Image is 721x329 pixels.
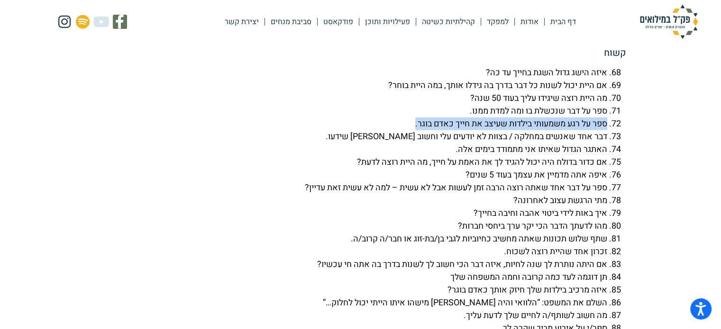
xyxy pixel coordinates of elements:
a: פודקאסט [318,11,359,33]
a: קהילתיות כשיטה [416,11,481,33]
li: השלם את המשפט: “הלוואי והיה [PERSON_NAME] מישהו איתו הייתי יכול לחלוק…” [95,296,607,309]
li: אם כדור בדולח היה יכול להגיד לך את האמת על חייך, מה היית רוצה לדעת? [95,156,607,169]
a: אודות [515,11,544,33]
nav: Menu [219,11,582,33]
li: תן דוגמה לעד כמה קרובה וחמה המשפחה שלך [95,271,607,284]
li: האתגר הגדול שאיתו אני מתמודד בימים אלה. [95,143,607,156]
li: מהו לדעתך הדבר הכי יקר ערך ביחסי חברות? [95,220,607,232]
li: מה חשוב לשותף/ה לחיים שלך לדעת עליך. [95,309,607,322]
li: מתי הרגשת עצוב לאחרונה? [95,194,607,207]
a: דף הבית [545,11,582,33]
a: פעילויות ותוכן [359,11,416,33]
li: דבר אחד שאנשים במחלקה / בצוות לא יודעים עלי וחשוב [PERSON_NAME] שידעו. [95,130,607,143]
a: למפקד [481,11,514,33]
li: אם היית יכול לשנות כל דבר בדרך בה גידלו אותך, במה היית בוחר? [95,79,607,92]
li: איזה הישג גדול השגת בחייך עד כה? [95,66,607,79]
a: יצירת קשר [219,11,265,33]
li: זכרון אחד שהיית רוצה לשכוח. [95,245,607,258]
li: אם היתה נותרת לך שנה לחיות, איזה דבר הכי חשוב לך לשנות בדרך בה אתה חי עכשיו? [95,258,607,271]
li: מה היית רוצה שיגידו עליך בעוד 50 שנה? [95,92,607,105]
h5: קשוח [95,47,626,59]
li: ספר על רגע משמעותי בילדות שעיצב את חייך כאדם בוגר. [95,117,607,130]
li: שתף שלוש תכונות שאתה מחשיב כחיוביות לגבי בן/בת-זוג או חבר/ה קרוב/ה. [95,232,607,245]
li: ספר על דבר אחד שאתה רוצה הרבה זמן לעשות אבל לא עשית – למה לא עשית זאת עדיין? [95,181,607,194]
a: סביבת מנחים [265,11,317,33]
li: איפה אתה מדמיין את עצמך בעוד 5 שנים? [95,169,607,181]
img: פק"ל [621,5,716,39]
li: ספר על דבר שנכשלת בו ומה למדת ממנו. [95,105,607,117]
li: איזה מרכיב בילדות שלך חיזק אותך כאדם בוגר? [95,284,607,296]
li: איך באות לידי ביטוי אהבה וחיבה בחייך? [95,207,607,220]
